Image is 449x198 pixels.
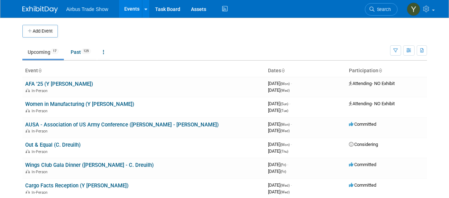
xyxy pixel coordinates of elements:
[32,109,50,113] span: In-Person
[26,149,30,153] img: In-Person Event
[280,129,290,133] span: (Wed)
[268,101,290,106] span: [DATE]
[287,162,288,167] span: -
[268,189,290,194] span: [DATE]
[26,129,30,132] img: In-Person Event
[291,142,292,147] span: -
[268,121,292,127] span: [DATE]
[26,89,30,92] img: In-Person Event
[280,183,290,187] span: (Wed)
[25,182,128,189] a: Cargo Facts Reception (Y [PERSON_NAME])
[22,6,58,13] img: ExhibitDay
[291,121,292,127] span: -
[265,65,346,77] th: Dates
[289,101,290,106] span: -
[81,49,91,54] span: 125
[349,101,395,106] span: Attending- NO Exhibit
[374,7,391,12] span: Search
[268,142,292,147] span: [DATE]
[268,87,290,93] span: [DATE]
[22,65,265,77] th: Event
[280,170,286,174] span: (Fri)
[32,170,50,174] span: In-Person
[280,89,290,92] span: (Wed)
[25,142,81,148] a: Out & Equal (C. Dreuilh)
[26,190,30,194] img: In-Person Event
[280,149,288,153] span: (Thu)
[349,162,376,167] span: Committed
[281,68,285,73] a: Sort by Start Date
[378,68,382,73] a: Sort by Participation Type
[365,3,398,16] a: Search
[32,89,50,93] span: In-Person
[268,81,292,86] span: [DATE]
[349,182,376,188] span: Committed
[66,6,108,12] span: Airbus Trade Show
[32,190,50,195] span: In-Person
[32,149,50,154] span: In-Person
[280,109,288,113] span: (Tue)
[25,81,93,87] a: AFA '25 (Y [PERSON_NAME])
[26,170,30,173] img: In-Person Event
[349,121,376,127] span: Committed
[280,123,290,126] span: (Mon)
[25,162,154,168] a: Wings Club Gala Dinner ([PERSON_NAME] - C. Dreuilh)
[407,2,420,16] img: Yolanda Bauza
[32,129,50,134] span: In-Person
[280,163,286,167] span: (Fri)
[268,169,286,174] span: [DATE]
[280,143,290,147] span: (Mon)
[25,121,219,128] a: AUSA - Association of US Army Conference ([PERSON_NAME] - [PERSON_NAME])
[51,49,59,54] span: 17
[349,81,395,86] span: Attending- NO Exhibit
[268,182,292,188] span: [DATE]
[268,128,290,133] span: [DATE]
[280,190,290,194] span: (Wed)
[22,45,64,59] a: Upcoming17
[268,148,288,154] span: [DATE]
[268,108,288,113] span: [DATE]
[65,45,96,59] a: Past125
[38,68,42,73] a: Sort by Event Name
[291,81,292,86] span: -
[268,162,288,167] span: [DATE]
[280,102,288,106] span: (Sun)
[280,82,290,86] span: (Mon)
[25,101,134,107] a: Women in Manufacturing (Y [PERSON_NAME])
[26,109,30,112] img: In-Person Event
[349,142,378,147] span: Considering
[346,65,427,77] th: Participation
[22,25,58,38] button: Add Event
[291,182,292,188] span: -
